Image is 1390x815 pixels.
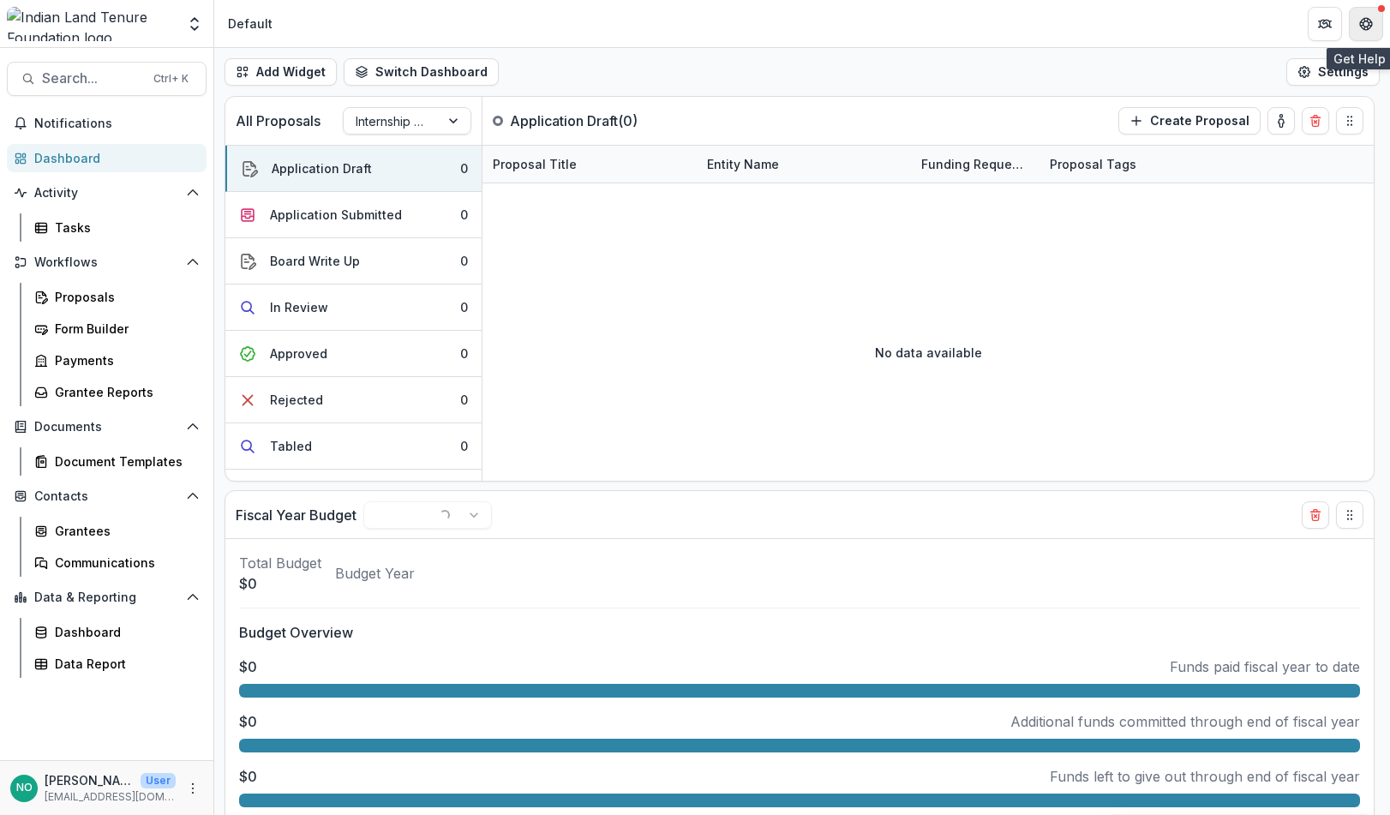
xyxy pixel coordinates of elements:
p: All Proposals [236,111,321,131]
span: Workflows [34,255,179,270]
span: Contacts [34,489,179,504]
button: Settings [1286,58,1380,86]
div: 0 [460,437,468,455]
div: Dashboard [34,149,193,167]
a: Data Report [27,650,207,678]
div: Approved [270,345,327,363]
button: Tabled0 [225,423,482,470]
p: Additional funds committed through end of fiscal year [1010,711,1360,732]
p: Fiscal Year Budget [236,505,356,525]
div: Rejected [270,391,323,409]
div: Proposals [55,288,193,306]
a: Communications [27,548,207,577]
button: Open Contacts [7,482,207,510]
p: Budget Year [335,563,415,584]
button: Application Draft0 [225,146,482,192]
button: Search... [7,62,207,96]
p: Budget Overview [239,622,1360,643]
div: 0 [460,252,468,270]
button: Open Activity [7,179,207,207]
p: User [141,773,176,788]
a: Proposals [27,283,207,311]
div: Nicole Olson [16,782,33,794]
button: More [183,778,203,799]
div: Proposal Tags [1040,146,1254,183]
a: Form Builder [27,315,207,343]
button: Partners [1308,7,1342,41]
div: Dashboard [55,623,193,641]
p: $0 [239,573,321,594]
div: Proposal Title [482,146,697,183]
div: Tasks [55,219,193,237]
div: Grantee Reports [55,383,193,401]
p: $0 [239,766,257,787]
p: No data available [875,344,982,362]
button: Drag [1336,501,1363,529]
div: Grantees [55,522,193,540]
div: 0 [460,345,468,363]
a: Payments [27,346,207,375]
span: Activity [34,186,179,201]
button: In Review0 [225,285,482,331]
button: Board Write Up0 [225,238,482,285]
div: In Review [270,298,328,316]
div: Proposal Title [482,155,587,173]
p: [PERSON_NAME] [45,771,134,789]
div: Data Report [55,655,193,673]
button: Delete card [1302,107,1329,135]
p: Funds paid fiscal year to date [1170,656,1360,677]
p: Total Budget [239,553,321,573]
img: Indian Land Tenure Foundation logo [7,7,176,41]
div: Funding Requested [911,146,1040,183]
a: Grantee Reports [27,378,207,406]
p: $0 [239,656,257,677]
button: toggle-assigned-to-me [1267,107,1295,135]
div: Board Write Up [270,252,360,270]
button: Switch Dashboard [344,58,499,86]
div: 0 [460,391,468,409]
a: Grantees [27,517,207,545]
div: Default [228,15,273,33]
span: Data & Reporting [34,590,179,605]
div: Ctrl + K [150,69,192,88]
a: Document Templates [27,447,207,476]
div: 0 [460,159,468,177]
button: Approved0 [225,331,482,377]
p: Application Draft ( 0 ) [510,111,638,131]
button: Drag [1336,107,1363,135]
div: Form Builder [55,320,193,338]
div: Application Submitted [270,206,402,224]
div: Entity Name [697,155,789,173]
div: Communications [55,554,193,572]
a: Dashboard [27,618,207,646]
button: Add Widget [225,58,337,86]
span: Documents [34,420,179,434]
p: [EMAIL_ADDRESS][DOMAIN_NAME] [45,789,176,805]
div: 0 [460,298,468,316]
p: $0 [239,711,257,732]
a: Tasks [27,213,207,242]
div: Entity Name [697,146,911,183]
button: Open Data & Reporting [7,584,207,611]
div: Funding Requested [911,155,1040,173]
div: 0 [460,206,468,224]
button: Delete card [1302,501,1329,529]
span: Search... [42,70,143,87]
button: Application Submitted0 [225,192,482,238]
nav: breadcrumb [221,11,279,36]
span: Notifications [34,117,200,131]
button: Rejected0 [225,377,482,423]
button: Get Help [1349,7,1383,41]
div: Payments [55,351,193,369]
div: Document Templates [55,452,193,470]
button: Create Proposal [1118,107,1261,135]
div: Tabled [270,437,312,455]
button: Notifications [7,110,207,137]
div: Application Draft [272,159,372,177]
button: Open entity switcher [183,7,207,41]
div: Proposal Tags [1040,155,1147,173]
p: Funds left to give out through end of fiscal year [1050,766,1360,787]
